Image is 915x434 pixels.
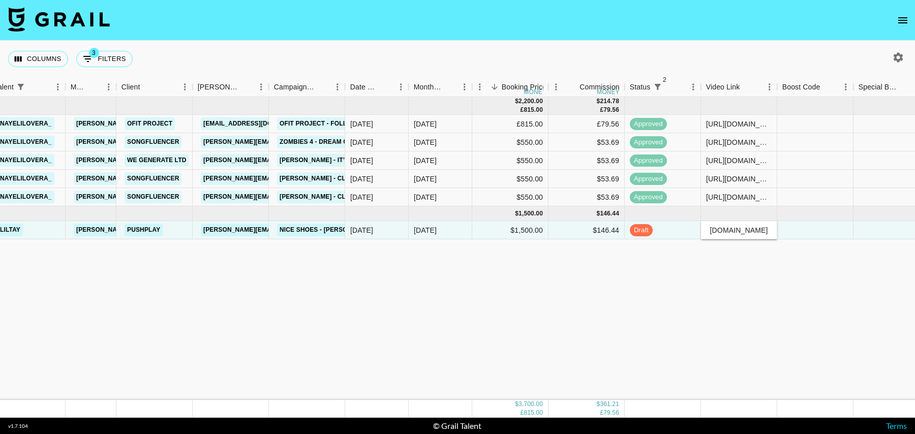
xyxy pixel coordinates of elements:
[630,138,667,147] span: approved
[121,77,140,97] div: Client
[345,77,409,97] div: Date Created
[548,170,625,188] div: $53.69
[201,191,367,203] a: [PERSON_NAME][EMAIL_ADDRESS][DOMAIN_NAME]
[201,136,367,148] a: [PERSON_NAME][EMAIL_ADDRESS][DOMAIN_NAME]
[603,106,619,114] div: 79.56
[515,209,518,218] div: $
[548,188,625,206] div: $53.69
[350,137,373,147] div: 30/07/2025
[350,174,373,184] div: 20/08/2025
[782,77,820,97] div: Boost Code
[409,77,472,97] div: Month Due
[518,400,543,409] div: 3,700.00
[630,193,667,202] span: approved
[125,136,181,148] a: Songfluencer
[597,400,600,409] div: $
[777,77,853,97] div: Boost Code
[524,106,543,114] div: 815.00
[487,80,502,94] button: Sort
[414,77,443,97] div: Month Due
[650,80,664,94] div: 2 active filters
[89,48,99,58] span: 3
[269,77,345,97] div: Campaign (Type)
[414,174,437,184] div: Aug '25
[548,133,625,151] div: $53.69
[521,106,524,114] div: £
[603,409,619,417] div: 79.56
[597,97,600,106] div: $
[74,154,239,167] a: [PERSON_NAME][EMAIL_ADDRESS][DOMAIN_NAME]
[277,136,383,148] a: Zombies 4 - Dream Come True
[254,79,269,95] button: Menu
[277,172,379,185] a: [PERSON_NAME] - Cloud Nine
[630,226,653,235] span: draft
[686,79,701,95] button: Menu
[277,191,384,203] a: [PERSON_NAME] - Cloud Nine 2
[472,188,548,206] div: $550.00
[277,117,420,130] a: Ofit Project - Follow Me Sound Promo
[859,77,900,97] div: Special Booking Type
[414,156,437,166] div: Aug '25
[472,115,548,133] div: £815.00
[650,80,664,94] button: Show filters
[472,221,548,239] div: $1,500.00
[515,97,518,106] div: $
[201,154,367,167] a: [PERSON_NAME][EMAIL_ADDRESS][DOMAIN_NAME]
[706,77,740,97] div: Video Link
[625,77,701,97] div: Status
[565,80,579,94] button: Sort
[350,77,379,97] div: Date Created
[201,117,315,130] a: [EMAIL_ADDRESS][DOMAIN_NAME]
[548,79,564,95] button: Menu
[239,80,254,94] button: Sort
[820,80,834,94] button: Sort
[886,421,907,430] a: Terms
[706,192,772,202] div: https://www.tiktok.com/@nayelilovera_/video/7541976138537618701?_r=1&_t=ZT-8zEORVpNWc1
[524,89,546,95] div: money
[74,117,239,130] a: [PERSON_NAME][EMAIL_ADDRESS][DOMAIN_NAME]
[125,224,163,236] a: PushPlay
[414,192,437,202] div: Aug '25
[198,77,239,97] div: [PERSON_NAME]
[74,172,239,185] a: [PERSON_NAME][EMAIL_ADDRESS][DOMAIN_NAME]
[659,75,669,85] span: 2
[14,80,28,94] button: Show filters
[600,209,619,218] div: 146.44
[8,51,68,67] button: Select columns
[762,79,777,95] button: Menu
[140,80,154,94] button: Sort
[701,77,777,97] div: Video Link
[433,421,481,431] div: © Grail Talent
[472,151,548,170] div: $550.00
[515,400,518,409] div: $
[600,97,619,106] div: 214.78
[597,89,620,95] div: money
[316,80,330,94] button: Sort
[706,119,772,129] div: https://www.tiktok.com/@nayelilovera_/video/7544413732462464287?_r=1&_t=ZT-8zJsrrVepbb
[125,172,181,185] a: Songfluencer
[443,80,457,94] button: Sort
[518,97,543,106] div: 2,200.00
[14,80,28,94] div: 1 active filter
[125,154,189,167] a: We Generate Ltd
[893,10,913,30] button: open drawer
[414,119,437,129] div: Aug '25
[414,137,437,147] div: Aug '25
[125,117,175,130] a: Ofit Project
[521,409,524,417] div: £
[548,151,625,170] div: $53.69
[548,115,625,133] div: £79.56
[414,225,437,235] div: Sep '25
[600,106,603,114] div: £
[8,423,28,429] div: v 1.7.104
[597,209,600,218] div: $
[524,409,543,417] div: 815.00
[350,225,373,235] div: 24/09/2025
[502,77,546,97] div: Booking Price
[548,221,625,239] div: $146.44
[101,79,116,95] button: Menu
[706,174,772,184] div: https://www.tiktok.com/@nayelilovera_/video/7509730208404999467?_r=1&_t=ZP-8wlugx8l1Sg
[838,79,853,95] button: Menu
[630,156,667,166] span: approved
[201,172,367,185] a: [PERSON_NAME][EMAIL_ADDRESS][DOMAIN_NAME]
